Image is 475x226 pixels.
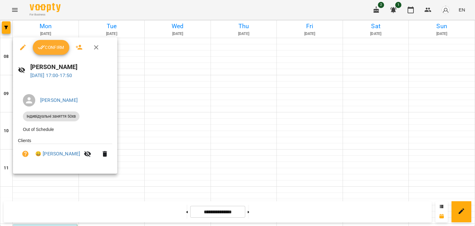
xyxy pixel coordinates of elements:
a: [PERSON_NAME] [40,97,78,103]
h6: [PERSON_NAME] [30,62,112,72]
li: Out of Schedule [18,124,112,135]
span: Індивідуальні заняття 50хв [23,114,79,119]
a: [DATE] 17:00-17:50 [30,72,72,78]
button: Unpaid. Bill the attendance? [18,146,33,161]
ul: Clients [18,137,112,166]
span: Confirm [38,44,64,51]
button: Confirm [33,40,69,55]
a: 😀 [PERSON_NAME] [35,150,80,158]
